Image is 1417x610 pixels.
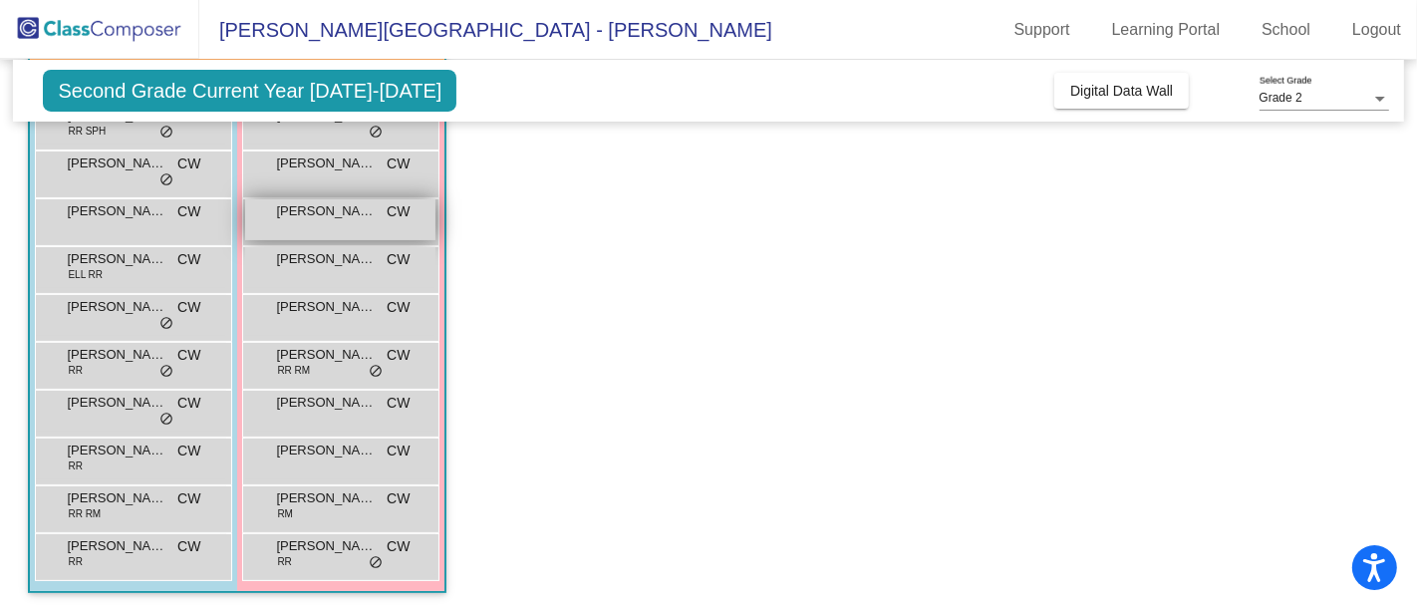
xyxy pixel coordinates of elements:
[277,363,310,378] span: RR RM
[159,364,173,380] span: do_not_disturb_alt
[276,536,376,556] span: [PERSON_NAME]
[68,554,82,569] span: RR
[276,488,376,508] span: [PERSON_NAME]
[43,70,456,112] span: Second Grade Current Year [DATE]-[DATE]
[177,297,200,318] span: CW
[67,201,166,221] span: [PERSON_NAME]
[177,441,200,461] span: CW
[159,412,173,428] span: do_not_disturb_alt
[68,458,82,473] span: RR
[67,249,166,269] span: [PERSON_NAME]
[68,506,101,521] span: RR RM
[1336,14,1417,46] a: Logout
[387,488,410,509] span: CW
[159,316,173,332] span: do_not_disturb_alt
[276,297,376,317] span: [PERSON_NAME]
[276,393,376,413] span: [PERSON_NAME] All
[67,488,166,508] span: [PERSON_NAME]
[1260,91,1302,105] span: Grade 2
[1054,73,1189,109] button: Digital Data Wall
[177,201,200,222] span: CW
[276,345,376,365] span: [PERSON_NAME]
[276,201,376,221] span: [PERSON_NAME]
[369,364,383,380] span: do_not_disturb_alt
[277,554,291,569] span: RR
[199,14,772,46] span: [PERSON_NAME][GEOGRAPHIC_DATA] - [PERSON_NAME]
[998,14,1086,46] a: Support
[67,393,166,413] span: [PERSON_NAME]
[177,249,200,270] span: CW
[387,441,410,461] span: CW
[177,153,200,174] span: CW
[67,536,166,556] span: [PERSON_NAME]
[68,363,82,378] span: RR
[67,345,166,365] span: [PERSON_NAME]
[159,172,173,188] span: do_not_disturb_alt
[68,267,103,282] span: ELL RR
[1246,14,1326,46] a: School
[369,555,383,571] span: do_not_disturb_alt
[387,297,410,318] span: CW
[177,536,200,557] span: CW
[277,506,293,521] span: RM
[276,441,376,460] span: [PERSON_NAME]
[67,297,166,317] span: [PERSON_NAME]
[68,124,106,139] span: RR SPH
[387,345,410,366] span: CW
[276,153,376,173] span: [PERSON_NAME]
[67,153,166,173] span: [PERSON_NAME]
[177,393,200,414] span: CW
[177,345,200,366] span: CW
[1096,14,1237,46] a: Learning Portal
[387,153,410,174] span: CW
[276,249,376,269] span: [PERSON_NAME]
[67,441,166,460] span: [PERSON_NAME]
[387,249,410,270] span: CW
[387,201,410,222] span: CW
[159,125,173,141] span: do_not_disturb_alt
[369,125,383,141] span: do_not_disturb_alt
[177,488,200,509] span: CW
[1070,83,1173,99] span: Digital Data Wall
[387,536,410,557] span: CW
[387,393,410,414] span: CW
